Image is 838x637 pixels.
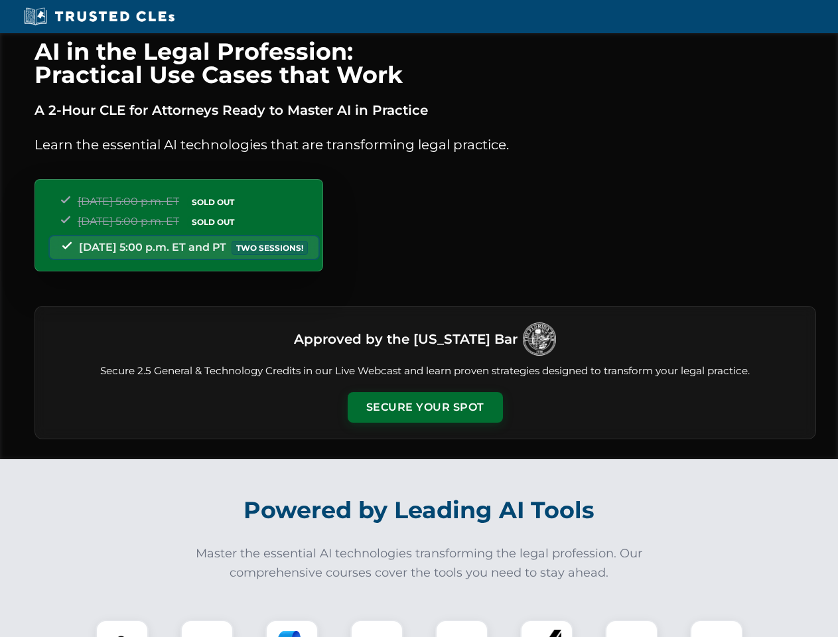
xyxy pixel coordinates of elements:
h3: Approved by the [US_STATE] Bar [294,327,518,351]
img: Logo [523,322,556,356]
p: Master the essential AI technologies transforming the legal profession. Our comprehensive courses... [187,544,652,583]
p: Learn the essential AI technologies that are transforming legal practice. [35,134,816,155]
span: [DATE] 5:00 p.m. ET [78,195,179,208]
span: SOLD OUT [187,215,239,229]
span: SOLD OUT [187,195,239,209]
span: [DATE] 5:00 p.m. ET [78,215,179,228]
p: A 2-Hour CLE for Attorneys Ready to Master AI in Practice [35,100,816,121]
button: Secure Your Spot [348,392,503,423]
p: Secure 2.5 General & Technology Credits in our Live Webcast and learn proven strategies designed ... [51,364,800,379]
h2: Powered by Leading AI Tools [52,487,787,533]
img: Trusted CLEs [20,7,178,27]
h1: AI in the Legal Profession: Practical Use Cases that Work [35,40,816,86]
